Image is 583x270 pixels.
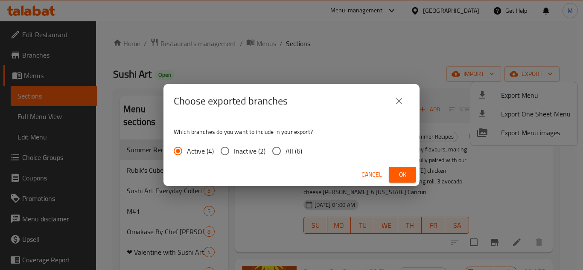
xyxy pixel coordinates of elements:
[234,146,265,156] span: Inactive (2)
[174,94,288,108] h2: Choose exported branches
[187,146,214,156] span: Active (4)
[286,146,302,156] span: All (6)
[361,169,382,180] span: Cancel
[389,91,409,111] button: close
[396,169,409,180] span: Ok
[174,128,409,136] p: Which branches do you want to include in your export?
[389,167,416,183] button: Ok
[358,167,385,183] button: Cancel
